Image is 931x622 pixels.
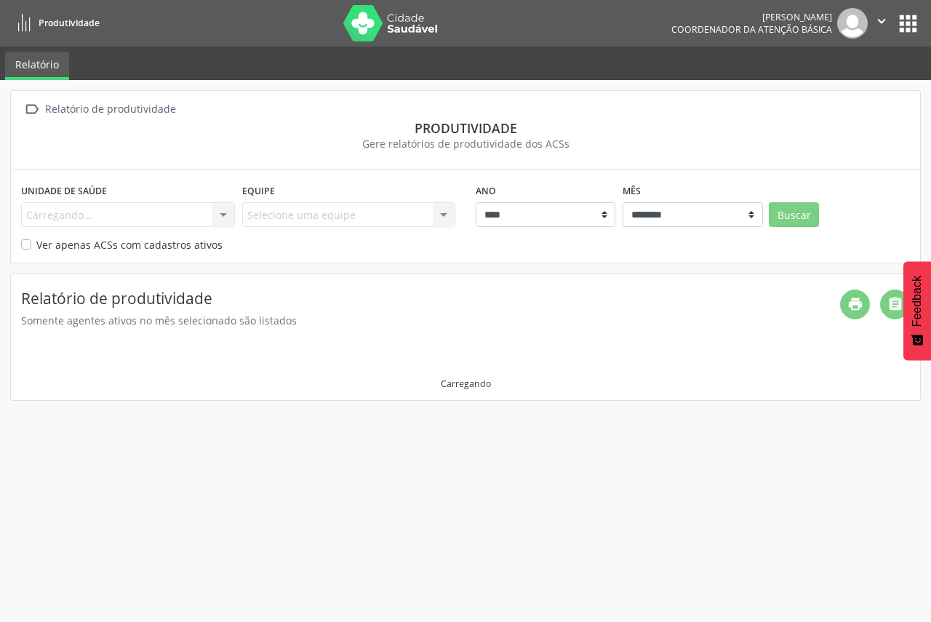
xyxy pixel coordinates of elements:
div: Somente agentes ativos no mês selecionado são listados [21,313,840,328]
label: Mês [623,180,641,202]
i:  [874,13,890,29]
label: Ver apenas ACSs com cadastros ativos [36,237,223,252]
button: Buscar [769,202,819,227]
span: Produtividade [39,17,100,29]
span: Feedback [911,276,924,327]
img: img [837,8,868,39]
button: apps [895,11,921,36]
div: Relatório de produtividade [42,99,178,120]
label: Ano [476,180,496,202]
div: Produtividade [21,120,910,136]
a: Relatório [5,52,69,80]
button:  [868,8,895,39]
a:  Relatório de produtividade [21,99,178,120]
label: Unidade de saúde [21,180,107,202]
div: Carregando [441,378,491,390]
a: Produtividade [10,11,100,35]
button: Feedback - Mostrar pesquisa [903,261,931,360]
div: [PERSON_NAME] [671,11,832,23]
span: Coordenador da Atenção Básica [671,23,832,36]
label: Equipe [242,180,275,202]
i:  [21,99,42,120]
div: Gere relatórios de produtividade dos ACSs [21,136,910,151]
h4: Relatório de produtividade [21,290,840,308]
